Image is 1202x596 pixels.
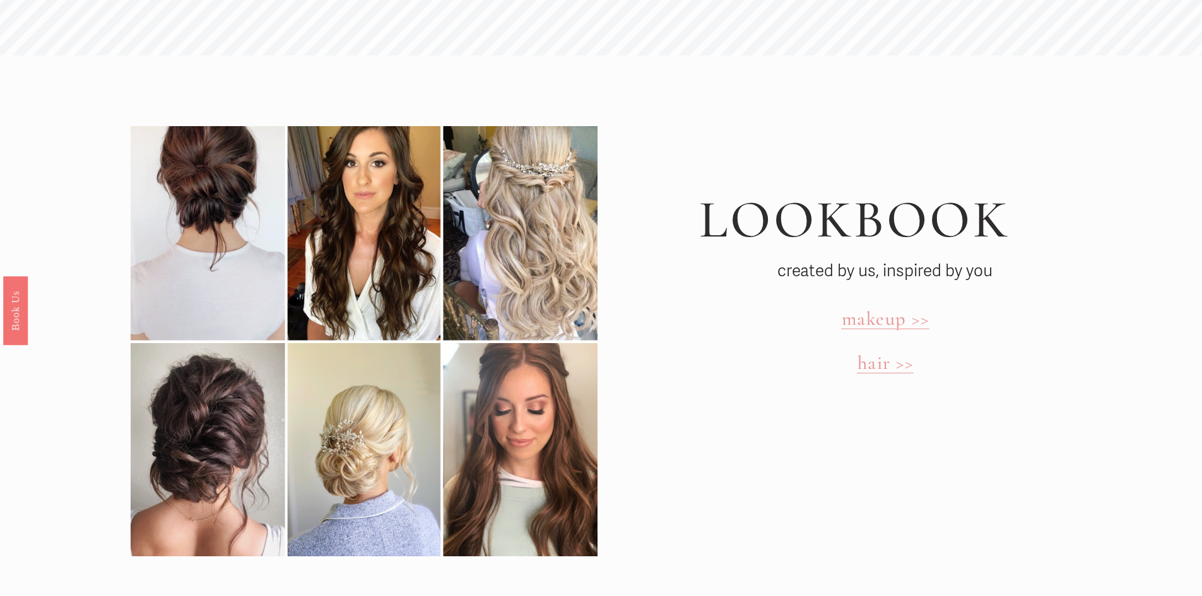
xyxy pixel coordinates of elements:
[3,276,28,344] a: Book Us
[699,257,1071,286] p: created by us, inspired by you
[857,351,914,375] a: hair >>
[842,307,929,330] a: makeup >>
[699,187,1010,252] span: LOOKBOOK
